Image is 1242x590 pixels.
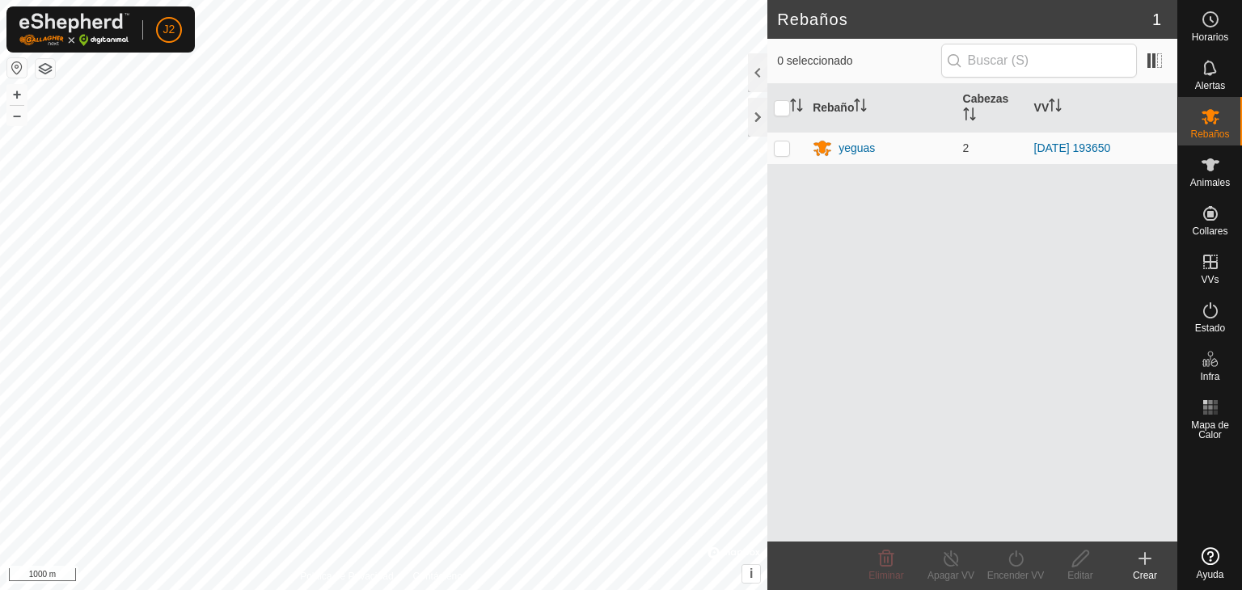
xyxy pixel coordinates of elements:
span: J2 [163,21,175,38]
span: VVs [1201,275,1219,284]
button: i [742,565,760,583]
span: Mapa de Calor [1182,420,1238,440]
p-sorticon: Activar para ordenar [790,101,803,114]
span: Ayuda [1197,570,1224,579]
div: Crear [1113,568,1177,583]
span: Rebaños [1190,129,1229,139]
div: yeguas [839,140,875,157]
span: Eliminar [868,570,903,581]
a: Contáctenos [413,569,467,584]
span: 2 [963,141,970,154]
div: Apagar VV [919,568,983,583]
a: [DATE] 193650 [1034,141,1111,154]
span: Collares [1192,226,1227,236]
span: 0 seleccionado [777,53,940,70]
span: Animales [1190,178,1230,188]
span: Estado [1195,323,1225,333]
th: Rebaño [806,84,956,133]
span: Alertas [1195,81,1225,91]
div: Encender VV [983,568,1048,583]
a: Ayuda [1178,541,1242,586]
div: Editar [1048,568,1113,583]
span: i [750,567,753,580]
button: – [7,106,27,125]
p-sorticon: Activar para ordenar [963,110,976,123]
span: Horarios [1192,32,1228,42]
p-sorticon: Activar para ordenar [1049,101,1062,114]
input: Buscar (S) [941,44,1137,78]
button: Capas del Mapa [36,59,55,78]
th: Cabezas [957,84,1028,133]
img: Logo Gallagher [19,13,129,46]
span: Infra [1200,372,1219,381]
th: VV [1028,84,1177,133]
button: Restablecer Mapa [7,58,27,78]
span: 1 [1152,7,1161,32]
a: Política de Privacidad [300,569,393,584]
h2: Rebaños [777,10,1152,29]
p-sorticon: Activar para ordenar [854,101,867,114]
button: + [7,85,27,104]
